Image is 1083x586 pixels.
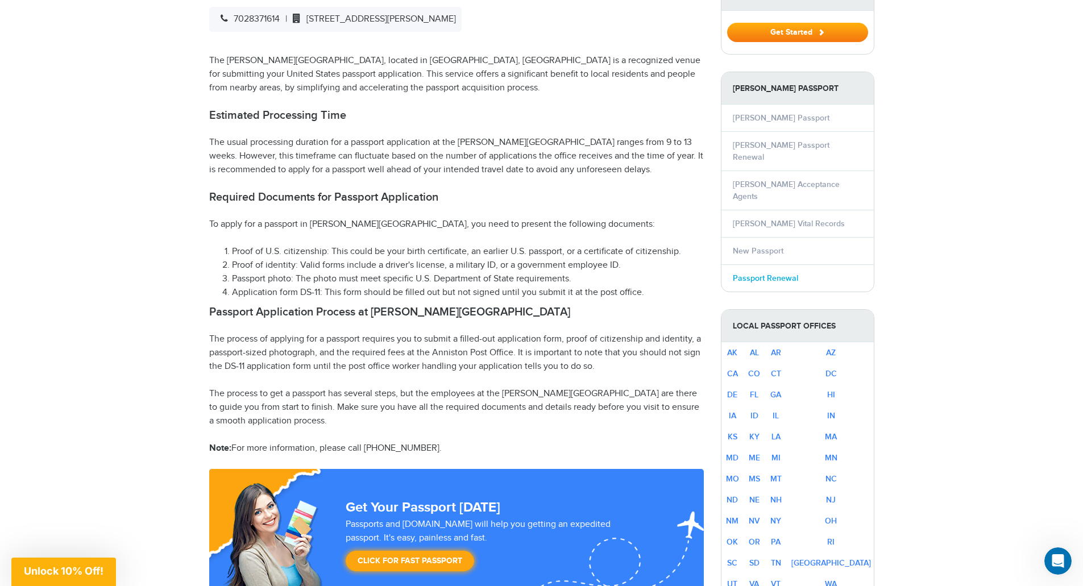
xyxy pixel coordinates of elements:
[232,286,704,300] li: Application form DS-11: This form should be filled out but not signed until you submit it at the ...
[11,558,116,586] div: Unlock 10% Off!
[749,432,760,442] a: KY
[727,27,868,36] a: Get Started
[825,432,837,442] a: MA
[727,348,737,358] a: AK
[726,474,739,484] a: MO
[727,369,738,379] a: CA
[791,558,871,568] a: [GEOGRAPHIC_DATA]
[771,537,781,547] a: PA
[733,180,840,201] a: [PERSON_NAME] Acceptance Agents
[215,14,280,24] span: 7028371614
[209,54,704,95] p: The [PERSON_NAME][GEOGRAPHIC_DATA], located in [GEOGRAPHIC_DATA], [GEOGRAPHIC_DATA] is a recogniz...
[826,348,836,358] a: AZ
[729,411,736,421] a: IA
[209,109,704,122] h2: Estimated Processing Time
[346,499,500,516] strong: Get Your Passport [DATE]
[749,453,760,463] a: ME
[750,411,758,421] a: ID
[232,245,704,259] li: Proof of U.S. citizenship: This could be your birth certificate, an earlier U.S. passport, or a c...
[770,390,781,400] a: GA
[721,310,874,342] strong: Local Passport Offices
[727,23,868,42] button: Get Started
[346,551,474,571] a: Click for Fast Passport
[749,558,760,568] a: SD
[733,246,783,256] a: New Passport
[209,442,704,455] p: For more information, please call [PHONE_NUMBER].
[826,495,836,505] a: NJ
[770,516,781,526] a: NY
[825,453,837,463] a: MN
[733,219,845,228] a: [PERSON_NAME] Vital Records
[825,474,837,484] a: NC
[727,558,737,568] a: SC
[825,369,837,379] a: DC
[209,190,704,204] h2: Required Documents for Passport Application
[209,7,462,32] div: |
[827,390,835,400] a: HI
[773,411,779,421] a: IL
[209,218,704,231] p: To apply for a passport in [PERSON_NAME][GEOGRAPHIC_DATA], you need to present the following docu...
[341,518,652,577] div: Passports and [DOMAIN_NAME] will help you getting an expedited passport. It's easy, painless and ...
[727,390,737,400] a: DE
[727,537,738,547] a: OK
[733,140,829,162] a: [PERSON_NAME] Passport Renewal
[287,14,456,24] span: [STREET_ADDRESS][PERSON_NAME]
[209,443,231,454] strong: Note:
[771,348,781,358] a: AR
[771,558,781,568] a: TN
[771,432,781,442] a: LA
[750,390,758,400] a: FL
[209,305,704,319] h2: Passport Application Process at [PERSON_NAME][GEOGRAPHIC_DATA]
[750,348,759,358] a: AL
[749,516,760,526] a: NV
[749,495,760,505] a: NE
[726,453,738,463] a: MD
[748,369,760,379] a: CO
[827,537,835,547] a: RI
[232,259,704,272] li: Proof of identity: Valid forms include a driver's license, a military ID, or a government employe...
[749,474,760,484] a: MS
[770,495,782,505] a: NH
[727,495,738,505] a: ND
[209,136,704,177] p: The usual processing duration for a passport application at the [PERSON_NAME][GEOGRAPHIC_DATA] ra...
[770,474,782,484] a: MT
[24,565,103,577] span: Unlock 10% Off!
[209,387,704,428] p: The process to get a passport has several steps, but the employees at the [PERSON_NAME][GEOGRAPHI...
[209,333,704,373] p: The process of applying for a passport requires you to submit a filled-out application form, proo...
[749,537,760,547] a: OR
[721,72,874,105] strong: [PERSON_NAME] Passport
[771,369,781,379] a: CT
[827,411,835,421] a: IN
[232,272,704,286] li: Passport photo: The photo must meet specific U.S. Department of State requirements.
[733,113,829,123] a: [PERSON_NAME] Passport
[728,432,737,442] a: KS
[733,273,798,283] a: Passport Renewal
[771,453,781,463] a: MI
[726,516,738,526] a: NM
[1044,547,1072,575] iframe: Intercom live chat
[825,516,837,526] a: OH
